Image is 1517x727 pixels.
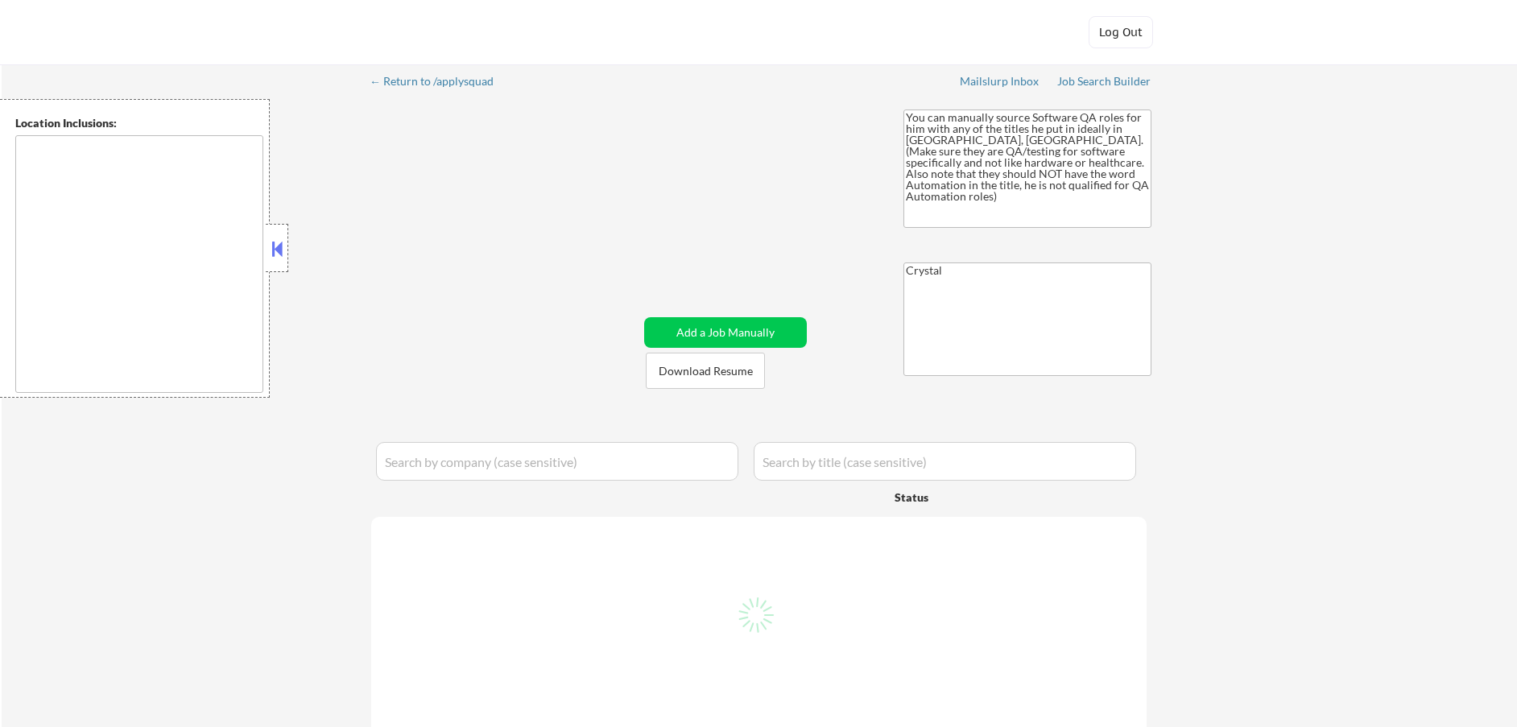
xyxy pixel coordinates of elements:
[754,442,1136,481] input: Search by title (case sensitive)
[960,75,1040,91] a: Mailslurp Inbox
[1089,16,1153,48] button: Log Out
[895,482,1033,511] div: Status
[15,115,263,131] div: Location Inclusions:
[376,442,738,481] input: Search by company (case sensitive)
[370,75,509,91] a: ← Return to /applysquad
[646,353,765,389] button: Download Resume
[1057,76,1151,87] div: Job Search Builder
[370,76,509,87] div: ← Return to /applysquad
[644,317,807,348] button: Add a Job Manually
[960,76,1040,87] div: Mailslurp Inbox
